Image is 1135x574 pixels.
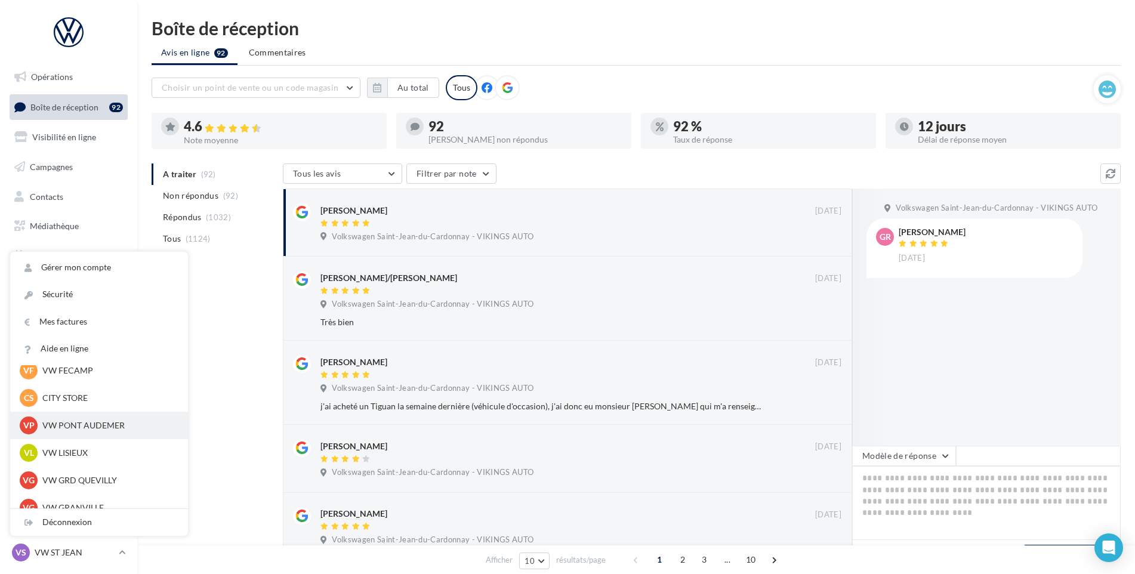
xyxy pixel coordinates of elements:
[109,103,123,112] div: 92
[815,273,841,284] span: [DATE]
[367,78,439,98] button: Au total
[184,136,377,144] div: Note moyenne
[10,541,128,564] a: VS VW ST JEAN
[23,502,35,514] span: VG
[320,400,764,412] div: j'ai acheté un Tiguan la semaine dernière (véhicule d'occasion), j'ai donc eu monsieur [PERSON_NA...
[332,383,533,394] span: Volkswagen Saint-Jean-du-Cardonnay - VIKINGS AUTO
[852,446,956,466] button: Modèle de réponse
[163,211,202,223] span: Répondus
[163,233,181,245] span: Tous
[7,64,130,90] a: Opérations
[320,205,387,217] div: [PERSON_NAME]
[673,120,866,133] div: 92 %
[320,356,387,368] div: [PERSON_NAME]
[673,135,866,144] div: Taux de réponse
[673,550,692,569] span: 2
[42,365,174,377] p: VW FECAMP
[23,474,35,486] span: VG
[320,272,457,284] div: [PERSON_NAME]/[PERSON_NAME]
[7,243,130,269] a: Calendrier
[428,135,622,144] div: [PERSON_NAME] non répondus
[10,509,188,536] div: Déconnexion
[519,553,550,569] button: 10
[718,550,737,569] span: ...
[320,316,764,328] div: Très bien
[1094,533,1123,562] div: Open Intercom Messenger
[32,132,96,142] span: Visibilité en ligne
[186,234,211,243] span: (1124)
[42,392,174,404] p: CITY STORE
[10,335,188,362] a: Aide en ligne
[7,94,130,120] a: Boîte de réception92
[332,299,533,310] span: Volkswagen Saint-Jean-du-Cardonnay - VIKINGS AUTO
[7,125,130,150] a: Visibilité en ligne
[152,19,1121,37] div: Boîte de réception
[918,120,1111,133] div: 12 jours
[163,190,218,202] span: Non répondus
[815,442,841,452] span: [DATE]
[31,72,73,82] span: Opérations
[7,214,130,239] a: Médiathèque
[206,212,231,222] span: (1032)
[899,253,925,264] span: [DATE]
[24,447,34,459] span: VL
[42,447,174,459] p: VW LISIEUX
[30,101,98,112] span: Boîte de réception
[880,231,891,243] span: Gr
[24,392,34,404] span: CS
[896,203,1097,214] span: Volkswagen Saint-Jean-du-Cardonnay - VIKINGS AUTO
[320,508,387,520] div: [PERSON_NAME]
[42,474,174,486] p: VW GRD QUEVILLY
[283,163,402,184] button: Tous les avis
[30,191,63,201] span: Contacts
[42,502,174,514] p: VW GRANVILLE
[486,554,513,566] span: Afficher
[428,120,622,133] div: 92
[10,308,188,335] a: Mes factures
[152,78,360,98] button: Choisir un point de vente ou un code magasin
[332,467,533,478] span: Volkswagen Saint-Jean-du-Cardonnay - VIKINGS AUTO
[249,47,306,58] span: Commentaires
[162,82,338,92] span: Choisir un point de vente ou un code magasin
[815,206,841,217] span: [DATE]
[332,232,533,242] span: Volkswagen Saint-Jean-du-Cardonnay - VIKINGS AUTO
[899,228,966,236] div: [PERSON_NAME]
[184,120,377,134] div: 4.6
[918,135,1111,144] div: Délai de réponse moyen
[741,550,761,569] span: 10
[30,251,70,261] span: Calendrier
[293,168,341,178] span: Tous les avis
[650,550,669,569] span: 1
[7,155,130,180] a: Campagnes
[695,550,714,569] span: 3
[406,163,496,184] button: Filtrer par note
[23,365,34,377] span: VF
[10,281,188,308] a: Sécurité
[23,419,35,431] span: VP
[7,184,130,209] a: Contacts
[332,535,533,545] span: Volkswagen Saint-Jean-du-Cardonnay - VIKINGS AUTO
[10,254,188,281] a: Gérer mon compte
[446,75,477,100] div: Tous
[525,556,535,566] span: 10
[35,547,114,558] p: VW ST JEAN
[223,191,238,200] span: (92)
[7,273,130,308] a: PLV et print personnalisable
[42,419,174,431] p: VW PONT AUDEMER
[30,221,79,231] span: Médiathèque
[7,313,130,348] a: Campagnes DataOnDemand
[16,547,26,558] span: VS
[320,440,387,452] div: [PERSON_NAME]
[556,554,606,566] span: résultats/page
[815,357,841,368] span: [DATE]
[815,510,841,520] span: [DATE]
[387,78,439,98] button: Au total
[30,162,73,172] span: Campagnes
